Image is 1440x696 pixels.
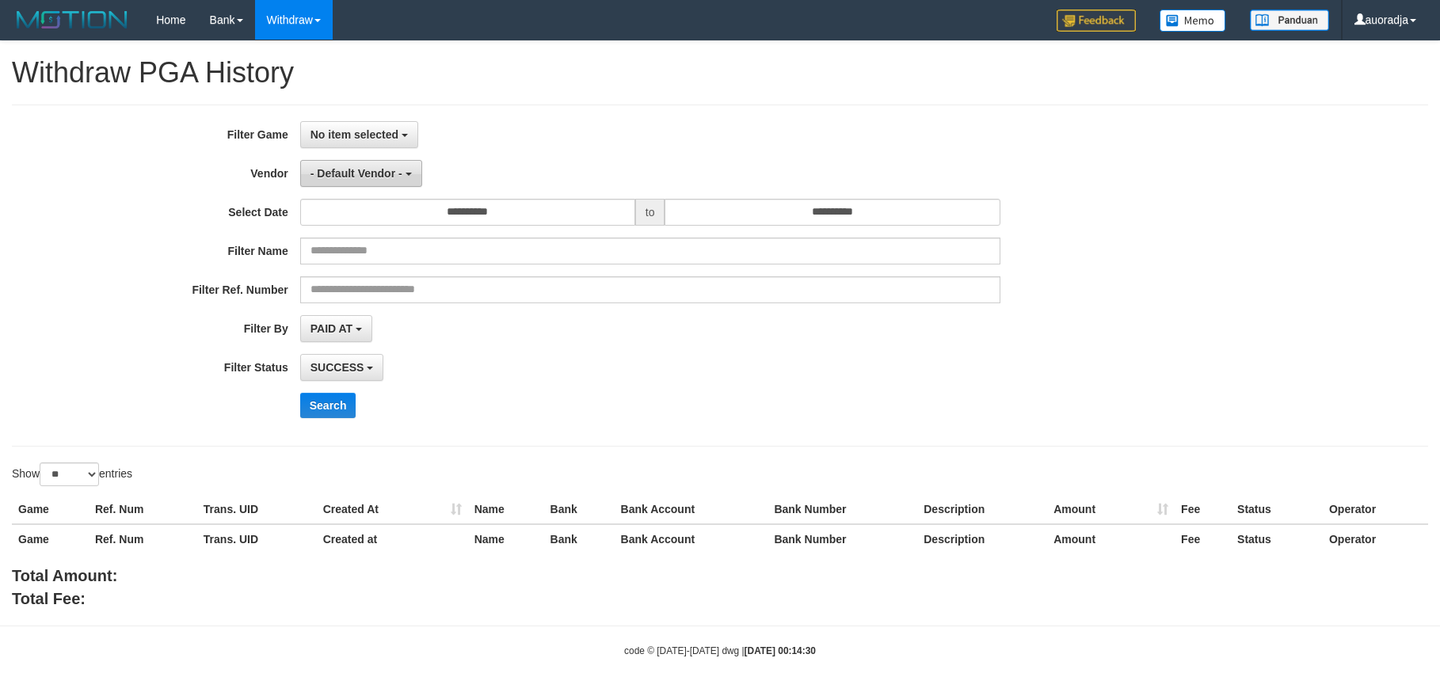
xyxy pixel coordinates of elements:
th: Fee [1175,524,1231,553]
span: No item selected [310,128,398,141]
th: Game [12,524,89,553]
th: Trans. UID [197,495,317,524]
th: Name [468,524,544,553]
button: Search [300,393,356,418]
th: Game [12,495,89,524]
b: Total Amount: [12,567,117,584]
th: Created At [317,495,468,524]
span: - Default Vendor - [310,167,402,180]
th: Name [468,495,544,524]
th: Operator [1323,495,1428,524]
th: Bank Number [768,495,917,524]
button: No item selected [300,121,418,148]
th: Bank Account [615,524,768,553]
th: Status [1231,524,1323,553]
img: panduan.png [1250,10,1329,31]
button: - Default Vendor - [300,160,422,187]
th: Bank Number [768,524,917,553]
img: Feedback.jpg [1057,10,1136,32]
th: Bank Account [615,495,768,524]
th: Created at [317,524,468,553]
span: SUCCESS [310,361,364,374]
label: Show entries [12,462,132,486]
span: PAID AT [310,322,352,335]
th: Description [917,495,1047,524]
h1: Withdraw PGA History [12,57,1428,89]
select: Showentries [40,462,99,486]
th: Ref. Num [89,495,197,524]
th: Bank [544,524,615,553]
img: MOTION_logo.png [12,8,132,32]
th: Bank [544,495,615,524]
th: Operator [1323,524,1428,553]
th: Ref. Num [89,524,197,553]
button: SUCCESS [300,354,384,381]
th: Amount [1047,524,1175,553]
b: Total Fee: [12,590,86,607]
strong: [DATE] 00:14:30 [745,645,816,656]
button: PAID AT [300,315,372,342]
th: Fee [1175,495,1231,524]
th: Trans. UID [197,524,317,553]
span: to [635,199,665,226]
th: Description [917,524,1047,553]
small: code © [DATE]-[DATE] dwg | [624,645,816,656]
th: Status [1231,495,1323,524]
img: Button%20Memo.svg [1160,10,1226,32]
th: Amount [1047,495,1175,524]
